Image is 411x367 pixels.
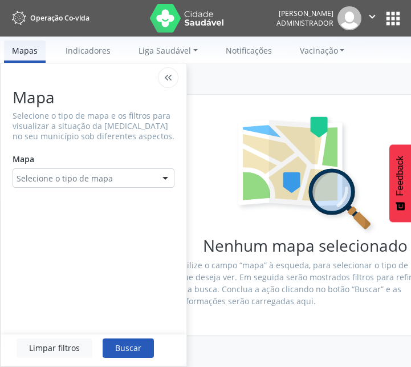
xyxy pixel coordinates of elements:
img: search-map.svg [233,115,378,237]
button: Feedback - Mostrar pesquisa [389,144,411,222]
a: Mapas [4,41,46,63]
a: Operação Co-vida [8,9,89,27]
img: img [337,6,361,30]
span: Administrador [276,18,333,28]
i:  [366,10,379,23]
a: Notificações [218,41,280,61]
p: Selecione o tipo de mapa e os filtros para visualizar a situação da [MEDICAL_DATA] no seu municíp... [13,111,174,142]
span: Operação Co-vida [30,13,89,23]
a: Vacinação [292,41,353,61]
label: Mapa [13,150,34,169]
button:  [361,6,383,30]
h1: Mapa [13,88,174,107]
a: Indicadores [58,41,119,61]
span: Selecione o tipo de mapa [17,172,113,184]
span: Liga Saudável [139,45,191,56]
button: apps [383,9,403,29]
button: Limpar filtros [17,338,92,358]
span: Feedback [395,156,405,196]
button: Buscar [103,338,154,358]
div: [PERSON_NAME] [276,9,333,18]
span: Vacinação [300,45,338,56]
a: Liga Saudável [131,41,206,61]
